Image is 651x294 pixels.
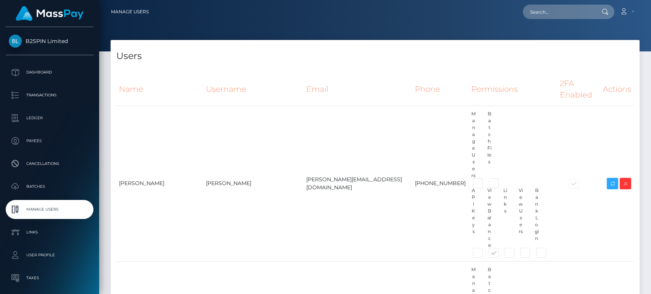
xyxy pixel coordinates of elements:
span: B2SPIN Limited [6,38,93,45]
th: Name [116,73,203,105]
p: Cancellations [9,158,90,169]
th: Username [203,73,304,105]
th: Permissions [469,73,557,105]
td: [PERSON_NAME] [203,105,304,261]
th: Actions [600,73,634,105]
a: Cancellations [6,154,93,173]
a: Manage Users [6,200,93,219]
p: Batches [9,181,90,192]
a: Dashboard [6,63,93,82]
a: Manage Users [111,4,149,20]
img: MassPay Logo [16,6,84,21]
a: Transactions [6,86,93,105]
p: Manage Users [9,204,90,215]
p: Transactions [9,89,90,101]
p: Ledger [9,112,90,124]
p: Taxes [9,272,90,284]
a: Taxes [6,268,93,288]
div: Manage Users [466,110,481,179]
a: User Profile [6,246,93,265]
div: API Keys [466,187,481,249]
input: Search... [523,5,595,19]
th: Phone [412,73,469,105]
td: [PERSON_NAME] [116,105,203,261]
a: Batches [6,177,93,196]
th: Email [304,73,413,105]
p: User Profile [9,249,90,261]
div: Bank Login [529,187,545,249]
p: Payees [9,135,90,147]
p: Dashboard [9,67,90,78]
td: [PERSON_NAME][EMAIL_ADDRESS][DOMAIN_NAME] [304,105,413,261]
p: Links [9,227,90,238]
div: Batch Files [482,110,497,179]
a: Payees [6,131,93,150]
img: B2SPIN Limited [9,35,22,48]
h4: Users [116,50,634,63]
td: [PHONE_NUMBER] [412,105,469,261]
div: View Balance [482,187,497,249]
a: Ledger [6,109,93,128]
div: View Users [513,187,529,249]
a: Links [6,223,93,242]
th: 2FA Enabled [557,73,600,105]
div: Links [497,187,513,249]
